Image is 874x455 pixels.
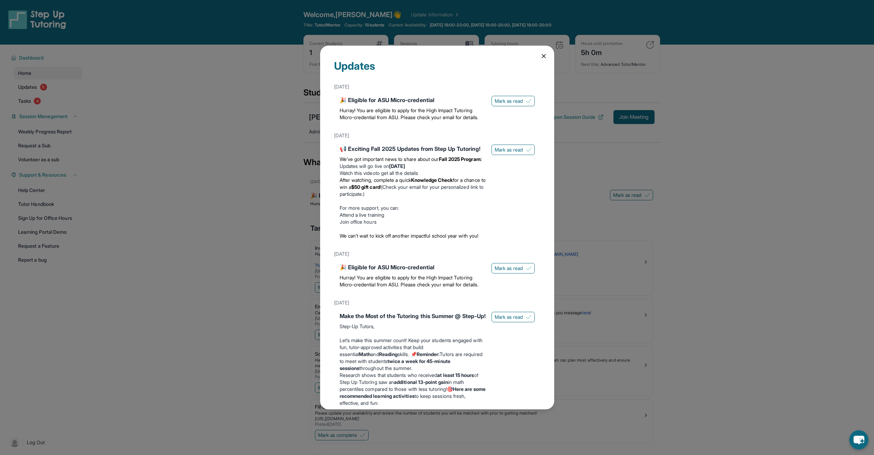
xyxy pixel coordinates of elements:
[526,98,532,104] img: Mark as read
[437,372,474,378] strong: at least 15 hours
[417,351,440,357] strong: Reminder:
[340,170,486,177] li: to get all the details
[340,312,486,320] div: Make the Most of the Tutoring this Summer @ Step-Up!
[340,177,486,198] li: (Check your email for your personalized link to participate.)
[492,145,535,155] button: Mark as read
[394,379,448,385] strong: additional 13-point gain
[340,337,486,372] p: Let’s make this summer count! Keep your students engaged with fun, tutor-approved activities that...
[340,96,486,104] div: 🎉 Eligible for ASU Micro-credential
[340,205,486,211] p: For more support, you can:
[340,275,478,287] span: Hurray! You are eligible to apply for the High Impact Tutoring Micro-credential from ASU. Please ...
[340,145,486,153] div: 📢 Exciting Fall 2025 Updates from Step Up Tutoring!
[411,177,453,183] strong: Knowledge Check
[495,98,523,105] span: Mark as read
[340,323,486,330] p: Step-Up Tutors,
[526,265,532,271] img: Mark as read
[492,96,535,106] button: Mark as read
[340,107,478,120] span: Hurray! You are eligible to apply for the High Impact Tutoring Micro-credential from ASU. Please ...
[334,60,540,80] div: Updates
[849,430,868,449] button: chat-button
[340,233,479,239] span: We can’t wait to kick off another impactful school year with you!
[351,184,380,190] strong: $50 gift card
[340,177,411,183] span: After watching, complete a quick
[340,372,486,407] p: Research shows that students who received of Step Up Tutoring saw an in math percentiles compared...
[495,314,523,321] span: Mark as read
[340,358,450,371] strong: twice a week for 45-minute sessions
[439,156,482,162] strong: Fall 2025 Program:
[334,248,540,260] div: [DATE]
[380,184,381,190] span: !
[340,212,385,218] a: Attend a live training
[340,263,486,271] div: 🎉 Eligible for ASU Micro-credential
[340,219,377,225] a: Join office hours
[334,129,540,142] div: [DATE]
[334,296,540,309] div: [DATE]
[389,163,405,169] strong: [DATE]
[334,80,540,93] div: [DATE]
[359,351,371,357] strong: Math
[492,312,535,322] button: Mark as read
[340,163,486,170] li: Updates will go live on
[526,147,532,153] img: Mark as read
[379,351,398,357] strong: Reading
[340,170,376,176] a: Watch this video
[526,314,532,320] img: Mark as read
[495,265,523,272] span: Mark as read
[495,146,523,153] span: Mark as read
[492,263,535,273] button: Mark as read
[340,156,439,162] span: We’ve got important news to share about our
